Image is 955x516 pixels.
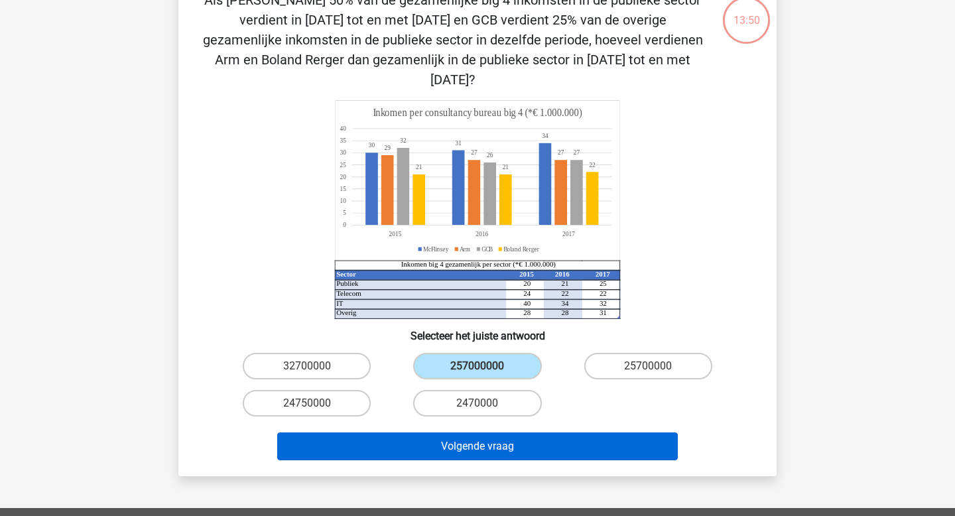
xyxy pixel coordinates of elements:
tspan: Overig [336,308,357,316]
tspan: 30 [369,141,375,149]
tspan: 40 [340,125,346,133]
label: 32700000 [243,353,371,379]
tspan: GCB [481,245,493,253]
tspan: 0 [343,221,346,229]
tspan: 27 [574,149,580,157]
tspan: 2121 [416,163,509,171]
tspan: 30 [340,149,346,157]
tspan: 22 [562,289,569,297]
label: 24750000 [243,390,371,417]
tspan: 22 [589,161,595,168]
tspan: 24 [523,289,531,297]
button: Volgende vraag [277,432,678,460]
tspan: 34 [562,299,569,307]
tspan: Inkomen big 4 gezamenlijk per sector (*€ 1.000.000) [401,260,556,269]
tspan: 2016 [555,270,570,278]
label: 25700000 [584,353,712,379]
tspan: Sector [336,270,356,278]
tspan: IT [336,299,344,307]
tspan: 32 [600,299,607,307]
tspan: 31 [455,139,462,147]
label: 2470000 [413,390,541,417]
h6: Selecteer het juiste antwoord [200,319,755,342]
tspan: 25 [340,161,346,168]
tspan: 2015 [519,270,534,278]
tspan: McFlinsey [423,245,449,253]
tspan: 21 [562,279,569,287]
tspan: 28 [523,308,531,316]
tspan: 15 [340,185,346,193]
tspan: 32 [400,137,407,145]
label: 257000000 [413,353,541,379]
tspan: Arm [460,245,470,253]
tspan: 20 [523,279,531,287]
tspan: 35 [340,137,346,145]
tspan: 25 [600,279,607,287]
tspan: 5 [343,209,346,217]
tspan: 20 [340,172,346,180]
tspan: Boland Rerger [503,245,540,253]
tspan: 2017 [596,270,610,278]
tspan: 22 [600,289,607,297]
tspan: Publiek [336,279,359,287]
tspan: Inkomen per consultancy bureau big 4 (*€ 1.000.000) [373,107,582,119]
tspan: 28 [562,308,569,316]
tspan: 31 [600,308,607,316]
tspan: Telecom [336,289,361,297]
tspan: 34 [542,132,548,140]
tspan: 2727 [471,149,564,157]
tspan: 29 [385,144,391,152]
tspan: 40 [523,299,531,307]
tspan: 201520162017 [389,230,575,238]
tspan: 26 [487,151,493,159]
tspan: 10 [340,197,346,205]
